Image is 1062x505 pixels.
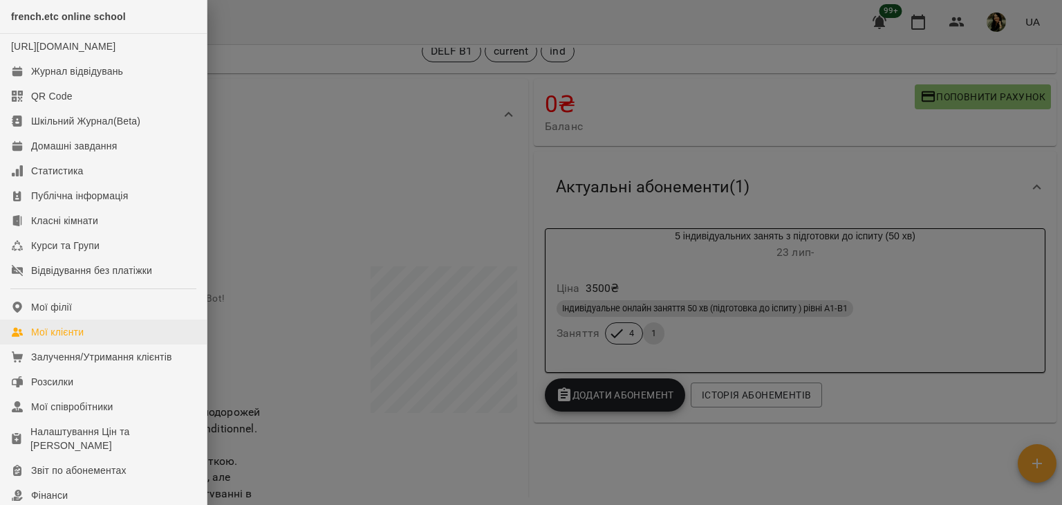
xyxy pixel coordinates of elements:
[31,89,73,103] div: QR Code
[31,114,140,128] div: Шкільний Журнал(Beta)
[31,139,117,153] div: Домашні завдання
[31,164,84,178] div: Статистика
[31,64,123,78] div: Журнал відвідувань
[31,264,152,277] div: Відвідування без платіжки
[30,425,196,452] div: Налаштування Цін та [PERSON_NAME]
[31,189,128,203] div: Публічна інформація
[31,214,98,228] div: Класні кімнати
[31,375,73,389] div: Розсилки
[31,350,172,364] div: Залучення/Утримання клієнтів
[31,300,72,314] div: Мої філії
[31,400,113,414] div: Мої співробітники
[11,11,126,22] span: french.etc online school
[31,239,100,252] div: Курси та Групи
[31,325,84,339] div: Мої клієнти
[31,488,68,502] div: Фінанси
[31,463,127,477] div: Звіт по абонементах
[11,41,115,52] a: [URL][DOMAIN_NAME]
